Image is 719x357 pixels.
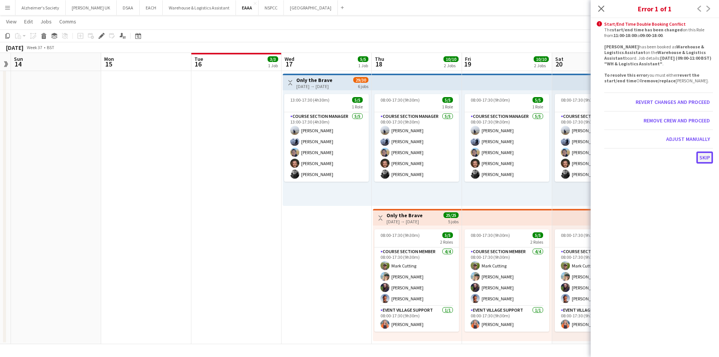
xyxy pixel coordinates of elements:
app-job-card: 08:00-17:30 (9h30m)5/52 RolesCourse Section Member4/408:00-17:30 (9h30m)Mark Cutting[PERSON_NAME]... [465,229,549,332]
span: 1 Role [352,104,363,110]
h3: Only the Brave [386,212,423,219]
div: The on this Role from to . has been booked as on the board. Job details: . you must either OR [PE... [604,27,713,83]
span: 08:00-17:30 (9h30m) [561,97,600,103]
app-job-card: 08:00-17:30 (9h30m)5/51 RoleCourse Section Manager5/508:00-17:30 (9h30m)[PERSON_NAME][PERSON_NAME... [374,94,459,182]
button: NSPCC [259,0,284,15]
b: 11:00-18:00 [613,32,636,38]
span: 14 [13,60,23,68]
button: Revert changes and proceed [633,96,713,108]
app-card-role: Course Section Manager5/513:00-17:30 (4h30m)[PERSON_NAME][PERSON_NAME][PERSON_NAME][PERSON_NAME][... [284,112,369,182]
app-job-card: 08:00-17:30 (9h30m)5/52 RolesCourse Section Member4/408:00-17:30 (9h30m)Mark Cutting[PERSON_NAME]... [555,229,639,332]
app-card-role: Course Section Member4/408:00-17:30 (9h30m)Mark Cutting[PERSON_NAME][PERSON_NAME][PERSON_NAME] [374,247,459,306]
app-card-role: Course Section Manager5/508:00-17:30 (9h30m)[PERSON_NAME][PERSON_NAME][PERSON_NAME][PERSON_NAME][... [465,112,549,182]
b: Warehouse & Logistics Assistant [604,44,704,55]
span: Sun [14,56,23,62]
span: 08:00-17:30 (9h30m) [561,232,600,238]
span: 10/10 [534,56,549,62]
a: Comms [56,17,79,26]
span: View [6,18,17,25]
app-card-role: Course Section Member4/408:00-17:30 (9h30m)Mark Cutting[PERSON_NAME][PERSON_NAME][PERSON_NAME] [555,247,639,306]
span: Sat [555,56,563,62]
app-job-card: 08:00-17:30 (9h30m)5/52 RolesCourse Section Member4/408:00-17:30 (9h30m)Mark Cutting[PERSON_NAME]... [374,229,459,332]
div: BST [47,45,54,50]
b: 09:00-18:00 [640,32,662,38]
b: To resolve this error [604,72,647,78]
div: 1 Job [268,63,278,68]
button: [PERSON_NAME] UK [66,0,117,15]
app-card-role: Course Section Manager5/508:00-17:30 (9h30m)[PERSON_NAME][PERSON_NAME][PERSON_NAME][PERSON_NAME][... [374,112,459,182]
span: Comms [59,18,76,25]
span: Thu [375,56,384,62]
b: remove/replace [642,78,676,83]
span: 2 Roles [440,239,453,245]
span: 10/10 [443,56,459,62]
a: Edit [21,17,36,26]
app-job-card: 08:00-17:30 (9h30m)5/51 RoleCourse Section Manager5/508:00-17:30 (9h30m)[PERSON_NAME][PERSON_NAME... [465,94,549,182]
app-card-role: Event Village Support1/108:00-17:30 (9h30m)[PERSON_NAME] [465,306,549,332]
div: 1 Job [358,63,368,68]
div: [DATE] → [DATE] [296,83,333,89]
b: [PERSON_NAME] [604,44,639,49]
span: 16 [193,60,203,68]
span: Jobs [40,18,52,25]
span: 08:00-17:30 (9h30m) [380,232,420,238]
span: 1 Role [442,104,453,110]
span: 25/25 [443,212,459,218]
span: 5/5 [442,97,453,103]
span: 20 [554,60,563,68]
span: 3/3 [268,56,278,62]
button: Adjust manually [663,133,713,145]
span: 2 Roles [530,239,543,245]
span: 5/5 [358,56,368,62]
span: 5/5 [352,97,363,103]
b: start/end time has been changed [612,27,683,32]
b: [DATE] (09:00-11:00 BST) "WH & Logistics Assistant" [604,55,711,66]
app-card-role: Event Village Support1/108:00-17:30 (9h30m)[PERSON_NAME] [555,306,639,332]
span: 5/5 [442,232,453,238]
h3: Error 1 of 1 [591,4,719,14]
span: Mon [104,56,114,62]
app-job-card: 08:00-17:30 (9h30m)5/51 RoleCourse Section Manager5/508:00-17:30 (9h30m)[PERSON_NAME][PERSON_NAME... [555,94,639,182]
div: 2 Jobs [444,63,458,68]
span: 1 Role [532,104,543,110]
div: Start/End Time Double Booking Conflict [604,21,713,27]
app-card-role: Event Village Support1/108:00-17:30 (9h30m)[PERSON_NAME] [374,306,459,332]
span: 15 [103,60,114,68]
button: EAAA [236,0,259,15]
span: Fri [465,56,471,62]
span: 17 [283,60,294,68]
app-job-card: 13:00-17:30 (4h30m)5/51 RoleCourse Section Manager5/513:00-17:30 (4h30m)[PERSON_NAME][PERSON_NAME... [284,94,369,182]
b: Warehouse & Logistics Assistant [604,49,706,61]
button: DSAA [117,0,140,15]
app-card-role: Course Section Manager5/508:00-17:30 (9h30m)[PERSON_NAME][PERSON_NAME][PERSON_NAME][PERSON_NAME][... [555,112,639,182]
span: 13:00-17:30 (4h30m) [290,97,329,103]
button: Alzheimer's Society [15,0,66,15]
div: 2 Jobs [534,63,548,68]
span: 5/5 [533,232,543,238]
div: 6 jobs [358,83,368,89]
span: Week 37 [25,45,44,50]
span: 18 [374,60,384,68]
div: [DATE] → [DATE] [386,219,423,224]
span: 08:00-17:30 (9h30m) [471,97,510,103]
span: Edit [24,18,33,25]
span: Wed [285,56,294,62]
button: [GEOGRAPHIC_DATA] [284,0,338,15]
span: 5/5 [533,97,543,103]
a: Jobs [37,17,55,26]
a: View [3,17,20,26]
span: 08:00-17:30 (9h30m) [471,232,510,238]
button: Skip [696,151,713,164]
app-card-role: Course Section Member4/408:00-17:30 (9h30m)Mark Cutting[PERSON_NAME][PERSON_NAME][PERSON_NAME] [465,247,549,306]
span: 29/30 [353,77,368,83]
button: EACH [140,0,163,15]
span: 19 [464,60,471,68]
div: 5 jobs [448,218,459,224]
b: revert the start/end time [604,72,699,83]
